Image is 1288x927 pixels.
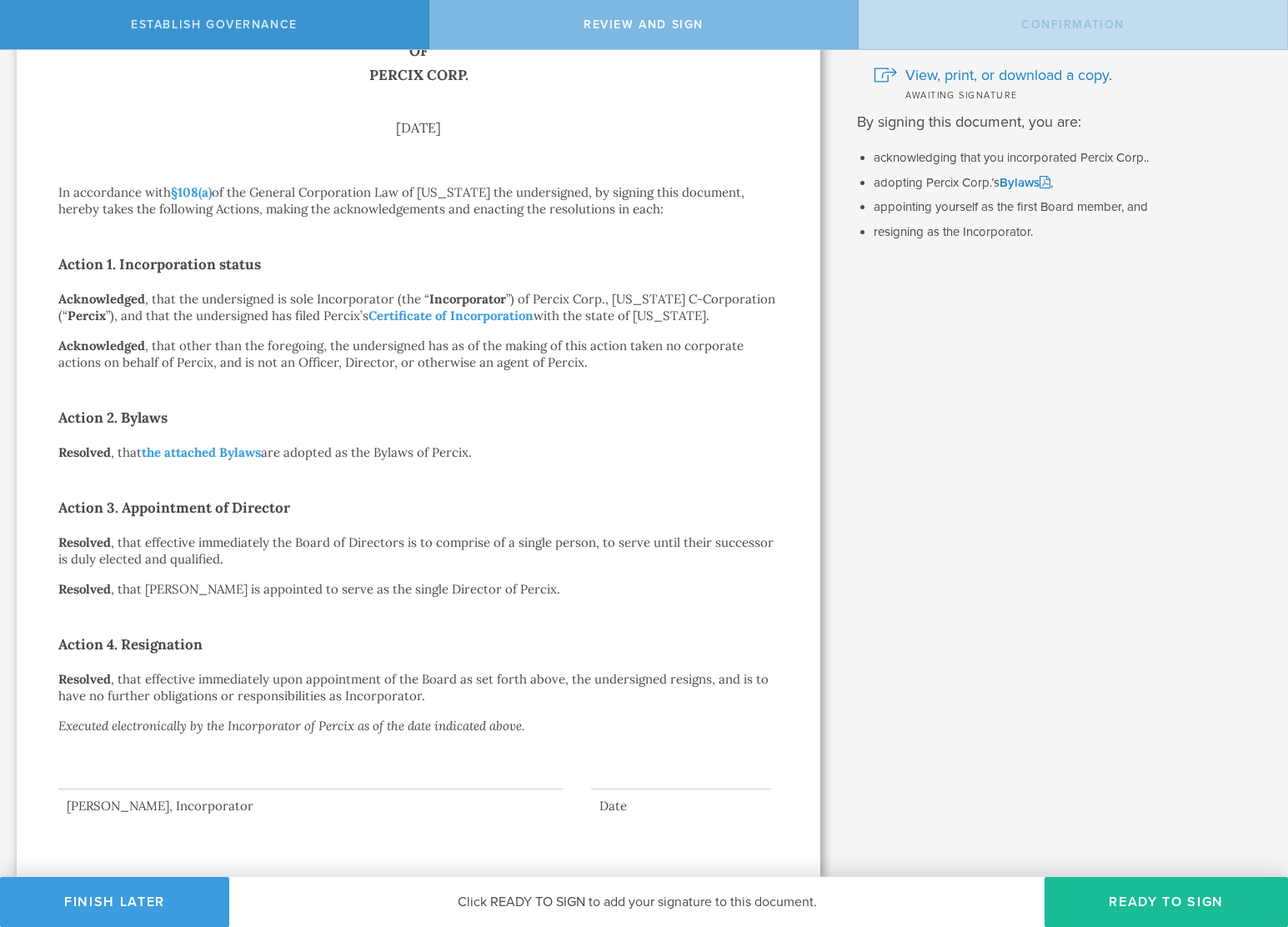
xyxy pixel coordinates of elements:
[142,444,261,460] a: the attached Bylaws
[58,338,779,371] p: , that other than the foregoing, the undersigned has as of the making of this action taken no cor...
[58,444,779,461] p: , that are adopted as the Bylaws of Percix.
[68,308,106,323] strong: Percix
[58,121,779,134] div: [DATE]
[584,18,704,32] span: Review and Sign
[58,631,779,658] h2: Action 4. Resignation
[58,534,111,550] strong: Resolved
[1021,18,1125,32] span: Confirmation
[171,184,212,200] a: §108(a)
[429,291,506,307] strong: Incorporator
[58,671,111,687] strong: Resolved
[58,718,524,734] em: Executed electronically by the Incorporator of Percix as of the date indicated above.
[874,150,1263,167] li: acknowledging that you incorporated Percix Corp..
[368,308,534,323] a: Certificate of Incorporation
[58,494,779,521] h2: Action 3. Appointment of Director
[58,291,145,307] strong: Acknowledged
[58,251,779,278] h2: Action 1. Incorporation status
[458,894,817,910] span: Click READY TO SIGN to add your signature to this document.
[58,15,779,88] h1: Action by the Incorporator of Percix Corp.
[905,64,1112,86] span: View, print, or download a copy.
[131,18,298,32] span: Establish Governance
[58,444,111,460] strong: Resolved
[58,338,145,353] strong: Acknowledged
[58,671,779,704] p: , that effective immediately upon appointment of the Board as set forth above, the undersigned re...
[58,404,779,431] h2: Action 2. Bylaws
[1205,797,1288,877] iframe: Chat Widget
[874,224,1263,241] li: resigning as the Incorporator.
[58,184,779,218] p: In accordance with of the General Corporation Law of [US_STATE] the undersigned, by signing this ...
[1000,175,1050,190] a: Bylaws
[58,581,779,598] p: , that [PERSON_NAME] is appointed to serve as the single Director of Percix.
[591,798,771,814] div: Date
[1045,877,1288,927] button: Ready to Sign
[857,111,1263,133] p: By signing this document, you are:
[58,581,111,597] strong: Resolved
[58,534,779,568] p: , that effective immediately the Board of Directors is to comprise of a single person, to serve u...
[874,199,1263,216] li: appointing yourself as the first Board member, and
[874,86,1263,103] div: Awaiting signature
[58,291,779,324] p: , that the undersigned is sole Incorporator (the “ ”) of Percix Corp., [US_STATE] C-Corporation (...
[874,175,1263,192] li: adopting Percix Corp.’s ,
[58,798,563,814] div: [PERSON_NAME], Incorporator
